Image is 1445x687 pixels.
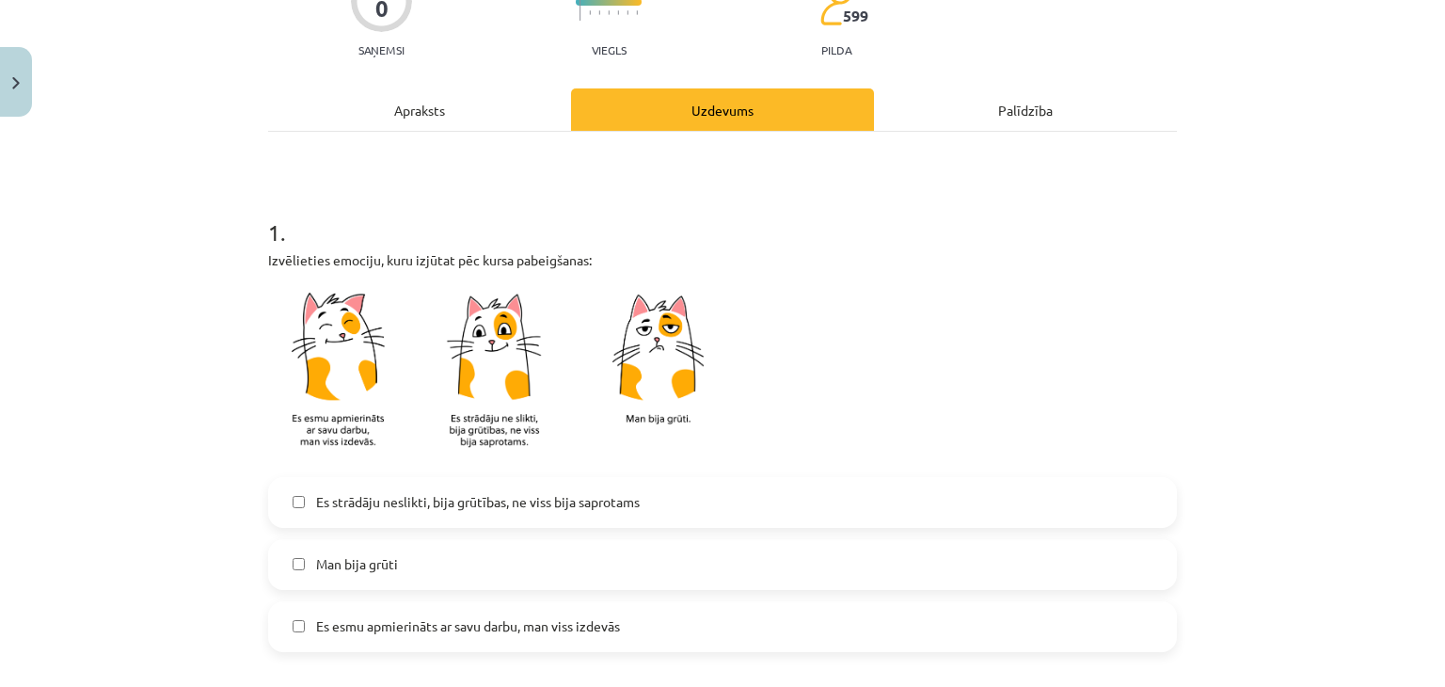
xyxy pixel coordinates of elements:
div: Palīdzība [874,88,1177,131]
span: Es strādāju neslikti, bija grūtības, ne viss bija saprotams [316,492,640,512]
img: icon-short-line-57e1e144782c952c97e751825c79c345078a6d821885a25fce030b3d8c18986b.svg [627,10,628,15]
span: Es esmu apmierināts ar savu darbu, man viss izdevās [316,616,620,636]
img: icon-short-line-57e1e144782c952c97e751825c79c345078a6d821885a25fce030b3d8c18986b.svg [598,10,600,15]
img: icon-close-lesson-0947bae3869378f0d4975bcd49f059093ad1ed9edebbc8119c70593378902aed.svg [12,77,20,89]
img: icon-short-line-57e1e144782c952c97e751825c79c345078a6d821885a25fce030b3d8c18986b.svg [617,10,619,15]
h1: 1 . [268,186,1177,245]
p: Saņemsi [351,43,412,56]
p: pilda [821,43,851,56]
p: Izvēlieties emociju, kuru izjūtat pēc kursa pabeigšanas: [268,250,1177,270]
div: Apraksts [268,88,571,131]
input: Man bija grūti [293,558,305,570]
p: Viegls [592,43,627,56]
span: Man bija grūti [316,554,398,574]
img: icon-short-line-57e1e144782c952c97e751825c79c345078a6d821885a25fce030b3d8c18986b.svg [589,10,591,15]
input: Es esmu apmierināts ar savu darbu, man viss izdevās [293,620,305,632]
img: icon-short-line-57e1e144782c952c97e751825c79c345078a6d821885a25fce030b3d8c18986b.svg [636,10,638,15]
input: Es strādāju neslikti, bija grūtības, ne viss bija saprotams [293,496,305,508]
img: icon-short-line-57e1e144782c952c97e751825c79c345078a6d821885a25fce030b3d8c18986b.svg [608,10,610,15]
span: 599 [843,8,868,24]
div: Uzdevums [571,88,874,131]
